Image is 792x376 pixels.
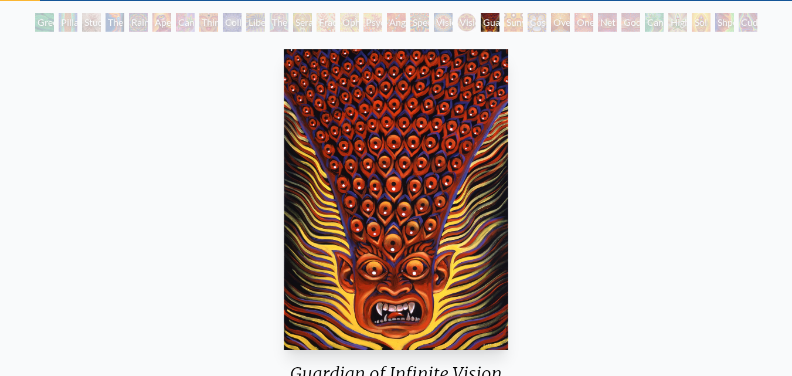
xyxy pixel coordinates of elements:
div: Ophanic Eyelash [340,13,359,32]
div: Oversoul [551,13,570,32]
div: Fractal Eyes [317,13,335,32]
div: Cannafist [645,13,664,32]
div: One [575,13,593,32]
div: Cosmic Elf [528,13,546,32]
div: Psychomicrograph of a Fractal Paisley Cherub Feather Tip [363,13,382,32]
div: The Torch [106,13,124,32]
img: Guardian-of-Infinite-Vision-2005-Alex-Grey-watermarked.jpg [284,49,509,350]
div: Liberation Through Seeing [246,13,265,32]
div: Rainbow Eye Ripple [129,13,148,32]
div: Shpongled [715,13,734,32]
div: Study for the Great Turn [82,13,101,32]
div: Sunyata [504,13,523,32]
div: Spectral Lotus [410,13,429,32]
div: Higher Vision [668,13,687,32]
div: Angel Skin [387,13,406,32]
div: Seraphic Transport Docking on the Third Eye [293,13,312,32]
div: Pillar of Awareness [59,13,77,32]
div: Vision Crystal [434,13,453,32]
div: Third Eye Tears of Joy [199,13,218,32]
div: Vision Crystal Tondo [457,13,476,32]
div: Sol Invictus [692,13,711,32]
div: Godself [621,13,640,32]
div: Guardian of Infinite Vision [481,13,499,32]
div: Net of Being [598,13,617,32]
div: Green Hand [35,13,54,32]
div: Cannabis Sutra [176,13,195,32]
div: The Seer [270,13,288,32]
div: Aperture [152,13,171,32]
div: Collective Vision [223,13,242,32]
div: Cuddle [739,13,757,32]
